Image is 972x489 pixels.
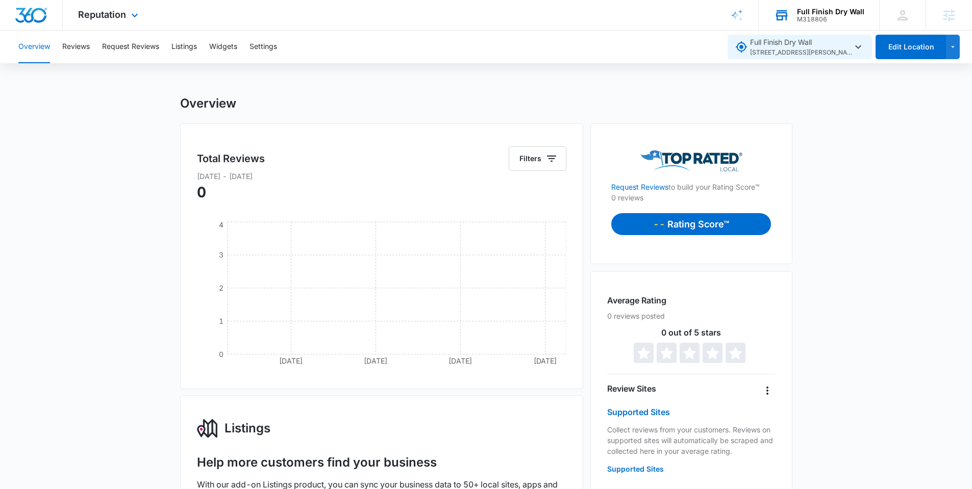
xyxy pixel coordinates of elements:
a: Supported Sites [607,407,670,417]
span: [STREET_ADDRESS][PERSON_NAME] , Littleton , CO [750,48,852,58]
div: v 4.0.25 [29,16,50,24]
a: Request Reviews [611,183,668,191]
tspan: 0 [218,350,223,358]
img: tab_domain_overview_orange.svg [28,59,36,67]
h4: Review Sites [607,382,656,395]
p: to build your Rating Score™ [611,171,771,192]
tspan: [DATE] [448,356,472,365]
h3: Listings [225,419,270,437]
p: 0 out of 5 stars [607,328,775,337]
button: Listings [171,31,197,63]
p: Collect reviews from your customers. Reviews on supported sites will automatically be scraped and... [607,424,775,456]
button: Settings [250,31,277,63]
p: 0 reviews [611,192,771,203]
button: Edit Location [876,35,946,59]
tspan: [DATE] [279,356,303,365]
span: 0 [197,184,206,201]
div: account name [797,8,864,16]
tspan: 1 [218,317,223,325]
h5: Total Reviews [197,151,265,166]
h1: Overview [180,96,236,111]
div: account id [797,16,864,23]
button: Overview [18,31,50,63]
p: 0 reviews posted [607,311,775,321]
tspan: 4 [218,220,223,229]
button: Full Finish Dry Wall[STREET_ADDRESS][PERSON_NAME],Littleton,CO [728,35,872,59]
tspan: [DATE] [534,356,557,365]
img: Top Rated Local Logo [640,150,742,171]
tspan: 3 [218,250,223,259]
button: Request Reviews [102,31,159,63]
span: Reputation [78,9,126,20]
img: tab_keywords_by_traffic_grey.svg [102,59,110,67]
h4: Average Rating [607,294,666,306]
span: Full Finish Dry Wall [750,37,852,58]
img: website_grey.svg [16,27,24,35]
a: Supported Sites [607,465,664,473]
button: Filters [509,146,566,171]
h1: Help more customers find your business [197,455,437,470]
div: Domain Overview [39,60,91,67]
img: logo_orange.svg [16,16,24,24]
div: Domain: [DOMAIN_NAME] [27,27,112,35]
button: Reviews [62,31,90,63]
p: -- [653,217,667,231]
tspan: 2 [218,284,223,292]
div: Keywords by Traffic [113,60,172,67]
tspan: [DATE] [364,356,387,365]
p: [DATE] - [DATE] [197,171,567,182]
button: Overflow Menu [759,382,776,399]
button: Widgets [209,31,237,63]
p: Rating Score™ [667,217,729,231]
